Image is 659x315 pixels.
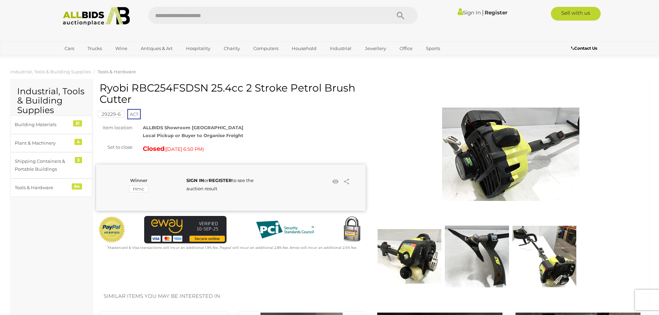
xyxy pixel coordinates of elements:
h2: Industrial, Tools & Building Supplies [17,87,85,115]
a: 29229-6 [98,111,125,117]
small: Mastercard & Visa transactions will incur an additional 1.9% fee. Paypal will incur an additional... [107,245,357,250]
div: 31 [73,120,82,126]
a: Industrial [325,43,356,54]
div: Shipping Containers & Portable Buildings [15,157,71,173]
a: [GEOGRAPHIC_DATA] [60,54,118,65]
a: Shipping Containers & Portable Buildings 3 [10,152,92,179]
span: ACT [127,109,141,119]
div: Building Materials [15,121,71,129]
img: Official PayPal Seal [98,216,126,243]
button: Search [383,7,418,24]
div: Item location [91,124,138,132]
a: Antiques & Art [136,43,177,54]
img: Ryobi RBC254FSDSN 25.4cc 2 Stroke Petrol Brush Cutter [512,225,576,288]
a: Contact Us [571,45,599,52]
a: Cars [60,43,79,54]
a: Tools & Hardware 84 [10,179,92,197]
a: Sell with us [551,7,601,21]
a: Plant & Machinery 4 [10,134,92,152]
a: Wine [111,43,132,54]
span: ( ) [164,146,204,152]
img: eWAY Payment Gateway [144,216,227,243]
span: or to see the auction result [186,178,254,191]
strong: Closed [143,145,164,153]
img: Ryobi RBC254FSDSN 25.4cc 2 Stroke Petrol Brush Cutter [445,225,509,288]
img: Allbids.com.au [59,7,134,26]
img: PCI DSS compliant [251,216,319,243]
a: Office [395,43,417,54]
a: Household [287,43,321,54]
img: Secured by Rapid SSL [338,216,366,243]
img: Ryobi RBC254FSDSN 25.4cc 2 Stroke Petrol Brush Cutter [442,86,579,223]
a: Computers [249,43,283,54]
a: Register [485,9,507,16]
a: Sign In [458,9,481,16]
h1: Ryobi RBC254FSDSN 25.4cc 2 Stroke Petrol Brush Cutter [100,82,364,105]
mark: Hmc [129,185,148,192]
b: Contact Us [571,46,597,51]
strong: Local Pickup or Buyer to Organise Freight [143,133,243,138]
div: Tools & Hardware [15,184,71,192]
a: Jewellery [360,43,391,54]
div: 84 [72,183,82,190]
a: REGISTER [209,178,232,183]
div: Set to close [91,143,138,151]
a: Trucks [83,43,106,54]
div: 4 [74,139,82,145]
mark: 29229-6 [98,111,125,118]
a: Building Materials 31 [10,116,92,134]
span: | [482,9,484,16]
a: SIGN IN [186,178,204,183]
div: 3 [75,157,82,163]
img: Ryobi RBC254FSDSN 25.4cc 2 Stroke Petrol Brush Cutter [378,225,441,288]
b: Winner [130,178,148,183]
a: Hospitality [182,43,215,54]
a: Tools & Hardware [97,69,136,74]
span: [DATE] 6:50 PM [166,146,203,152]
a: Industrial, Tools & Building Supplies [10,69,91,74]
div: Plant & Machinery [15,139,71,147]
a: Charity [219,43,244,54]
a: Sports [421,43,444,54]
li: Watch this item [330,177,340,187]
h2: Similar items you may be interested in [104,293,638,299]
strong: ALLBIDS Showroom [GEOGRAPHIC_DATA] [143,125,243,130]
